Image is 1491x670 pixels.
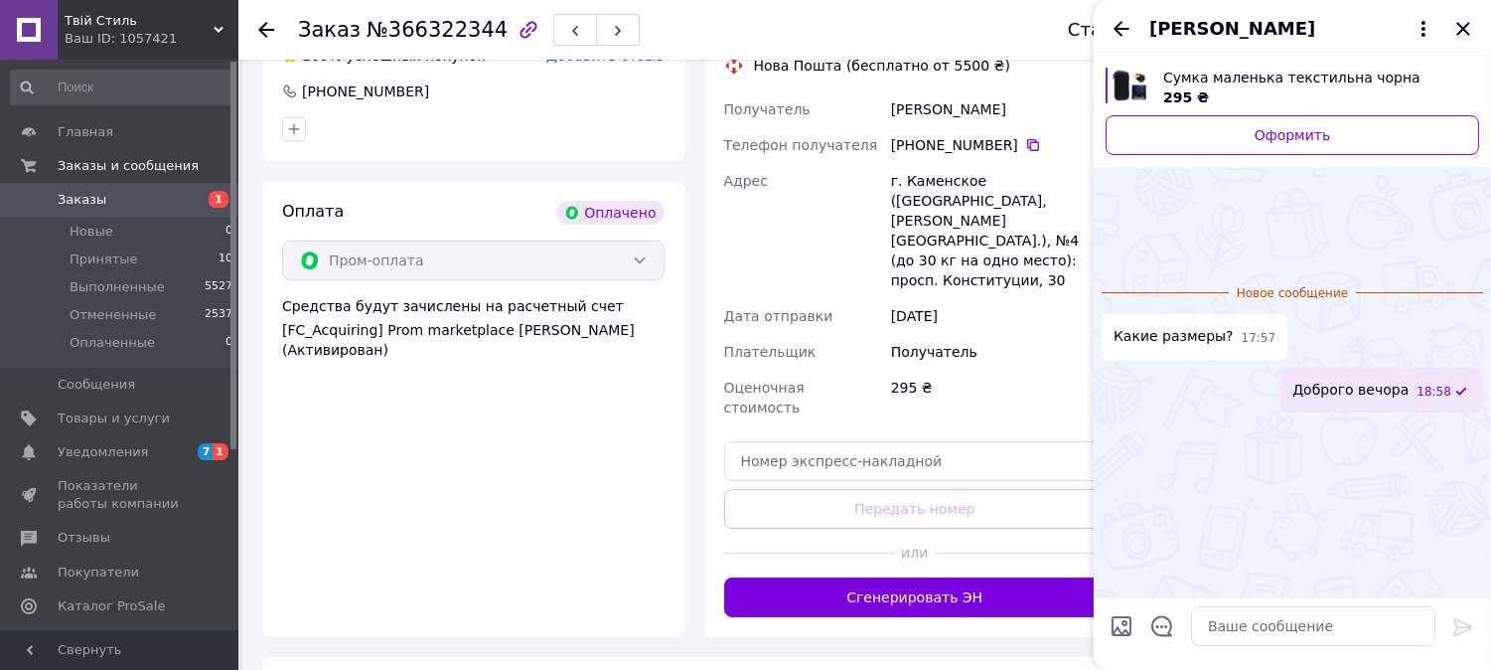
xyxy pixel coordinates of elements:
div: Нова Пошта (бесплатно от 5500 ₴) [749,56,1015,76]
span: Каталог ProSale [58,597,165,615]
span: 295 ₴ [1163,89,1209,105]
div: Средства будут зачислены на расчетный счет [282,296,665,360]
input: Номер экспресс-накладной [724,441,1107,481]
div: Ваш ID: 1057421 [65,30,238,48]
span: Новые [70,223,113,241]
span: 10 [219,251,232,268]
div: Статус заказа [1068,20,1201,40]
div: Оплачено [556,201,664,225]
span: Заказы и сообщения [58,157,199,175]
div: 295 ₴ [887,370,1110,425]
div: [PHONE_NUMBER] [300,82,431,101]
span: Получатель [724,101,811,117]
button: Закрыть [1451,17,1475,41]
div: Вернуться назад [258,20,274,40]
span: Товары и услуги [58,410,170,427]
span: Оплаченные [70,334,155,352]
span: Новое сообщение [1229,285,1356,302]
span: Выполненные [70,278,165,296]
span: Оплата [282,202,344,221]
span: 0 [225,223,232,241]
span: Покупатели [58,564,139,582]
span: Главная [58,123,113,141]
input: Поиск [10,70,234,105]
span: №366322344 [367,18,508,42]
div: [DATE] [887,298,1110,334]
span: Уведомления [58,443,148,461]
div: г. Каменское ([GEOGRAPHIC_DATA], [PERSON_NAME][GEOGRAPHIC_DATA].), №4 (до 30 кг на одно место): п... [887,163,1110,298]
span: 18:58 12.10.2025 [1416,384,1451,401]
a: Оформить [1106,115,1479,155]
button: Открыть шаблоны ответов [1149,613,1175,639]
span: 2537 [205,306,232,324]
span: 1 [209,191,228,208]
span: Сумка маленька текстильна чорна [1163,68,1463,87]
span: Оценочная стоимость [724,380,805,416]
span: Телефон получателя [724,137,878,153]
span: Заказы [58,191,106,209]
span: Какие размеры? [1114,326,1234,347]
a: Посмотреть товар [1106,68,1479,107]
span: 1 [213,443,228,460]
span: Плательщик [724,344,817,360]
span: Дата отправки [724,308,833,324]
span: Принятые [70,251,138,268]
span: [PERSON_NAME] [1149,16,1315,42]
span: 5527 [205,278,232,296]
span: Отзывы [58,529,110,547]
span: 100% [302,48,342,64]
span: Сообщения [58,376,135,394]
span: Твій Стиль [65,12,214,30]
span: 17:57 12.10.2025 [1242,330,1276,347]
span: или [896,543,934,563]
div: [PHONE_NUMBER] [891,135,1106,155]
div: [FC_Acquiring] Prom marketplace [PERSON_NAME] (Активирован) [282,320,665,360]
span: Отмененные [70,306,156,324]
div: [PERSON_NAME] [887,91,1110,127]
span: 0 [225,334,232,352]
img: 6676260382_w640_h640_sumka-malenkaya-chernaya.jpg [1112,68,1147,103]
span: Добавить отзыв [546,48,664,64]
span: Адрес [724,173,768,189]
span: 7 [198,443,214,460]
span: Доброго вечора [1292,380,1409,401]
button: [PERSON_NAME] [1149,16,1435,42]
span: Заказ [298,18,361,42]
button: Сгенерировать ЭН [724,578,1107,617]
div: Получатель [887,334,1110,370]
button: Назад [1110,17,1133,41]
span: Показатели работы компании [58,477,184,513]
